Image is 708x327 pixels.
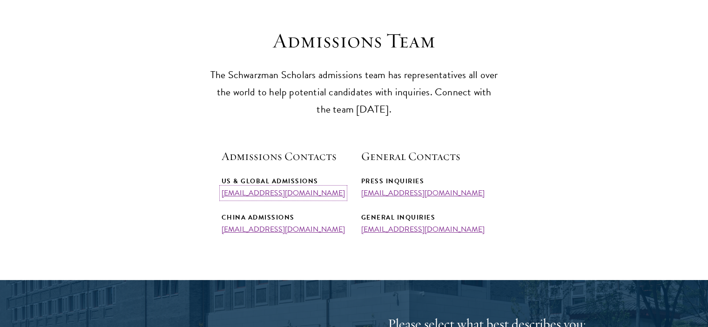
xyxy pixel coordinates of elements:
div: China Admissions [222,212,347,223]
h5: Admissions Contacts [222,148,347,164]
div: General Inquiries [361,212,487,223]
div: US & Global Admissions [222,175,347,187]
div: Press Inquiries [361,175,487,187]
a: [EMAIL_ADDRESS][DOMAIN_NAME] [361,224,485,235]
a: [EMAIL_ADDRESS][DOMAIN_NAME] [222,224,345,235]
p: The Schwarzman Scholars admissions team has representatives all over the world to help potential ... [210,67,499,118]
a: [EMAIL_ADDRESS][DOMAIN_NAME] [222,187,345,199]
a: [EMAIL_ADDRESS][DOMAIN_NAME] [361,187,485,199]
h3: Admissions Team [210,28,499,54]
h5: General Contacts [361,148,487,164]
